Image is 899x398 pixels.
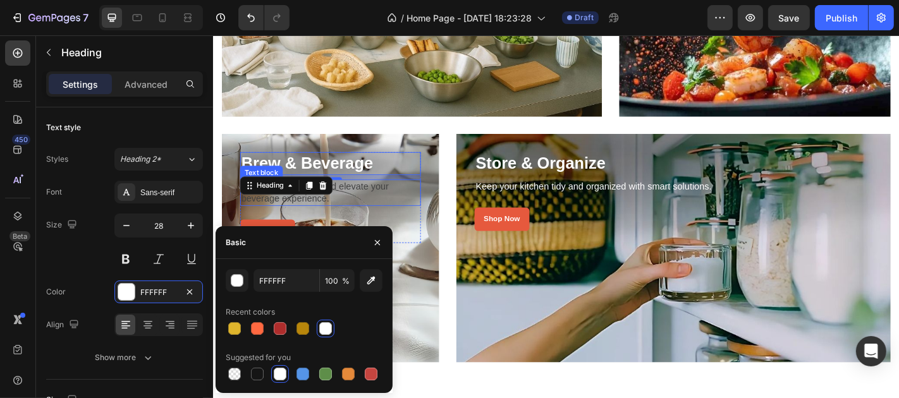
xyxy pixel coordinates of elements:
button: 7 [5,5,94,30]
p: 7 [83,10,89,25]
p: Keep your kitchen tidy and organized with smart solutions. [290,160,728,174]
div: Publish [826,11,857,25]
span: Heading 2* [120,154,161,165]
p: Settings [63,78,98,91]
span: Draft [575,12,594,23]
h3: Store & Organize [289,129,729,154]
div: Recent colors [226,306,275,318]
div: FFFFFF [140,287,177,298]
button: Show more [46,346,203,369]
div: Sans-serif [140,187,200,198]
div: Align [46,317,82,334]
div: Color [46,286,66,298]
div: Show more [95,351,154,364]
div: Undo/Redo [238,5,290,30]
div: 450 [12,135,30,145]
button: Shop Now [289,190,350,216]
div: Suggested for you [226,352,291,363]
div: Basic [226,237,246,248]
iframe: Design area [213,35,899,398]
input: Eg: FFFFFF [254,269,319,292]
button: Heading 2* [114,148,203,171]
span: Save [779,13,800,23]
button: Save [768,5,810,30]
div: Background Image [269,109,749,361]
div: Text style [46,122,81,133]
div: Beta [9,231,30,241]
div: Overlay [269,109,749,361]
span: Home Page - [DATE] 18:23:28 [407,11,532,25]
p: Advanced [125,78,168,91]
span: / [401,11,404,25]
div: Size [46,217,80,234]
div: Styles [46,154,68,165]
p: Heading [61,45,198,60]
button: Publish [815,5,868,30]
div: Font [46,186,62,198]
span: % [342,275,350,287]
div: Shop Now [299,198,339,208]
div: Open Intercom Messenger [856,336,886,366]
